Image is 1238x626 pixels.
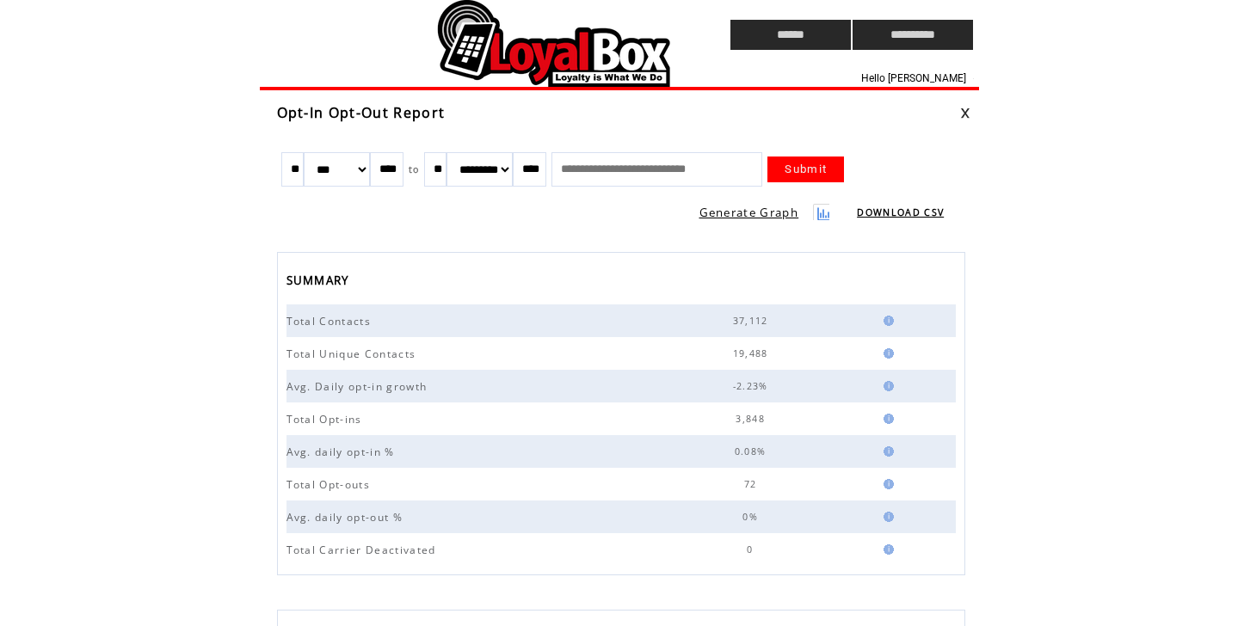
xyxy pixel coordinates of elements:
img: help.gif [878,512,894,522]
span: Total Carrier Deactivated [286,543,440,557]
span: to [409,163,420,175]
span: Avg. Daily opt-in growth [286,379,432,394]
span: Total Opt-outs [286,477,375,492]
span: Avg. daily opt-in % [286,445,399,459]
a: Generate Graph [699,205,799,220]
span: 37,112 [733,315,773,327]
img: help.gif [878,316,894,326]
span: Hello [PERSON_NAME] [861,72,966,84]
span: 19,488 [733,347,773,359]
span: SUMMARY [286,268,354,297]
img: help.gif [878,479,894,489]
span: 3,848 [736,413,769,425]
img: help.gif [878,414,894,424]
img: help.gif [878,348,894,359]
span: Opt-In Opt-Out Report [277,103,446,122]
span: 0.08% [735,445,771,457]
a: DOWNLOAD CSV [857,206,944,218]
span: 72 [744,478,761,490]
span: Total Unique Contacts [286,347,421,361]
a: Submit [767,156,844,182]
span: Total Contacts [286,314,376,328]
span: -2.23% [733,380,773,392]
img: help.gif [878,544,894,555]
span: Total Opt-ins [286,412,366,427]
span: 0 [747,543,757,555]
span: 0% [742,511,762,523]
img: help.gif [878,446,894,457]
img: help.gif [878,381,894,391]
span: Avg. daily opt-out % [286,510,408,525]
